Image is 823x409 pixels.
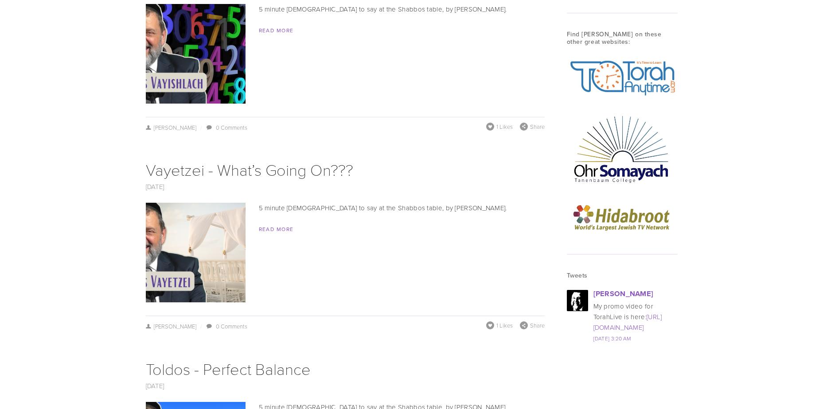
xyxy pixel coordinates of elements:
span: 1 Likes [496,321,513,329]
a: Read More [259,27,294,34]
a: [DATE] [146,182,164,191]
img: logo_en.png [567,197,678,237]
a: [DATE] [146,381,164,390]
h3: Find [PERSON_NAME] on these other great websites: [567,31,678,46]
img: Vayetzei - What’s Going On??? [107,203,284,302]
img: OhrSomayach Logo [567,110,678,187]
a: [PERSON_NAME] [146,322,197,330]
span: / [196,322,205,330]
div: Share [520,123,545,131]
a: [DATE] 3:20 AM [593,335,631,342]
img: TorahAnytimeAlpha.jpg [567,56,678,99]
div: My promo video for TorahLive is here: [593,301,678,333]
a: [PERSON_NAME] [146,123,197,131]
a: 0 Comments [216,123,247,131]
span: / [196,123,205,131]
p: 5 minute [DEMOGRAPHIC_DATA] to say at the Shabbos table, by [PERSON_NAME]. [146,4,545,15]
img: Vayishlach - Numbers Matter [107,4,284,104]
iframe: Twitter Follow Button [567,359,641,367]
a: [URL][DOMAIN_NAME] [593,312,662,332]
img: gkDPMaBV_normal.jpg [567,290,588,311]
span: 1 Likes [496,123,513,131]
h3: Tweets [567,272,678,279]
a: [PERSON_NAME] [593,288,654,299]
a: Vayetzei - What’s Going On??? [146,158,353,180]
a: Read More [259,225,294,233]
p: 5 minute [DEMOGRAPHIC_DATA] to say at the Shabbos table, by [PERSON_NAME]. [146,203,545,213]
a: Toldos - Perfect Balance [146,358,311,379]
a: 0 Comments [216,322,247,330]
div: Share [520,321,545,329]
